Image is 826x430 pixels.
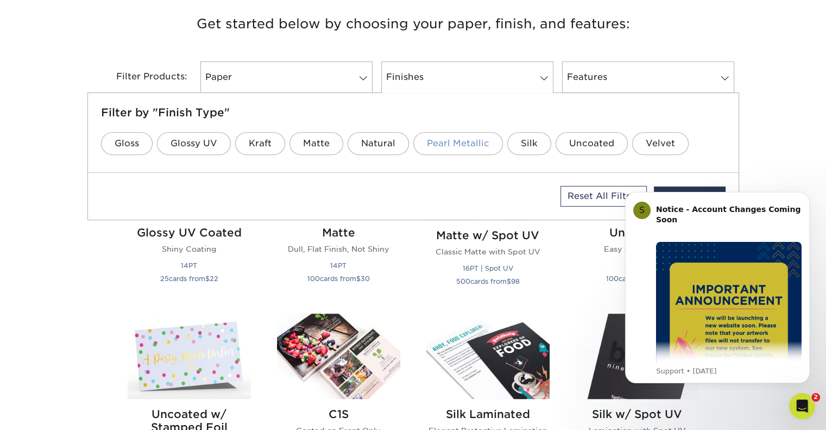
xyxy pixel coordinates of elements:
[277,226,400,239] h2: Matte
[511,277,520,285] span: 98
[87,61,196,93] div: Filter Products:
[426,246,550,257] p: Classic Matte with Spot UV
[361,275,370,283] span: 30
[160,275,218,283] small: cards from
[181,261,197,270] small: 14PT
[277,244,400,254] p: Dull, Flat Finish, Not Shiny
[307,275,320,283] span: 100
[562,61,734,93] a: Features
[426,229,550,242] h2: Matte w/ Spot UV
[289,132,343,155] a: Matte
[330,261,346,270] small: 14PT
[160,275,169,283] span: 25
[576,226,699,239] h2: Uncoated
[307,275,370,283] small: cards from
[456,277,470,285] span: 500
[560,186,647,207] a: Reset All Filters
[632,132,689,155] a: Velvet
[101,106,726,119] h5: Filter by "Finish Type"
[413,132,503,155] a: Pearl Metallic
[426,408,550,421] h2: Silk Laminated
[200,61,373,93] a: Paper
[507,277,511,285] span: $
[426,314,550,399] img: Silk Laminated Postcards
[789,393,815,419] iframe: Intercom live chat
[606,275,668,283] small: cards from
[606,275,619,283] span: 100
[205,275,210,283] span: $
[463,264,513,272] small: 16PT | Spot UV
[356,275,361,283] span: $
[381,61,553,93] a: Finishes
[235,132,285,155] a: Kraft
[128,226,251,239] h2: Glossy UV Coated
[128,244,251,254] p: Shiny Coating
[507,132,551,155] a: Silk
[210,275,218,283] span: 22
[277,314,400,399] img: C1S Postcards
[609,182,826,390] iframe: Intercom notifications message
[556,132,628,155] a: Uncoated
[576,408,699,421] h2: Silk w/ Spot UV
[101,132,153,155] a: Gloss
[128,314,251,399] img: Uncoated w/ Stamped Foil Postcards
[348,132,409,155] a: Natural
[811,393,820,402] span: 2
[456,277,520,285] small: cards from
[576,314,699,399] img: Silk w/ Spot UV Postcards
[576,244,699,254] p: Easy to Write On
[157,132,231,155] a: Glossy UV
[277,408,400,421] h2: C1S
